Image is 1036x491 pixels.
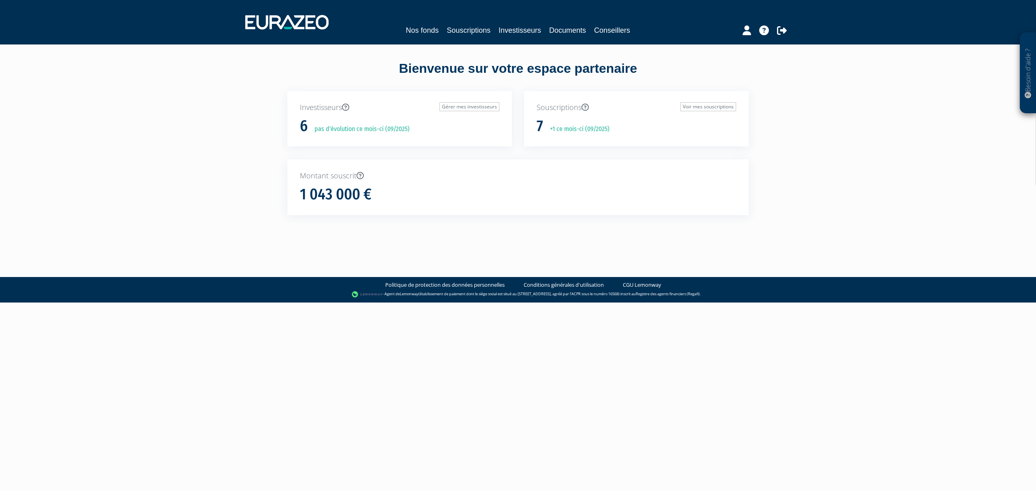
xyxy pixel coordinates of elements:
[300,102,499,113] p: Investisseurs
[524,281,604,289] a: Conditions générales d'utilisation
[300,118,308,135] h1: 6
[594,25,630,36] a: Conseillers
[544,125,609,134] p: +1 ce mois-ci (09/2025)
[439,102,499,111] a: Gérer mes investisseurs
[537,118,543,135] h1: 7
[245,15,329,30] img: 1732889491-logotype_eurazeo_blanc_rvb.png
[623,281,661,289] a: CGU Lemonway
[499,25,541,36] a: Investisseurs
[281,59,755,91] div: Bienvenue sur votre espace partenaire
[680,102,736,111] a: Voir mes souscriptions
[385,281,505,289] a: Politique de protection des données personnelles
[549,25,586,36] a: Documents
[537,102,736,113] p: Souscriptions
[400,291,418,296] a: Lemonway
[300,186,372,203] h1: 1 043 000 €
[447,25,490,36] a: Souscriptions
[1023,37,1033,110] p: Besoin d'aide ?
[636,291,700,296] a: Registre des agents financiers (Regafi)
[309,125,410,134] p: pas d'évolution ce mois-ci (09/2025)
[300,171,736,181] p: Montant souscrit
[406,25,439,36] a: Nos fonds
[352,290,383,298] img: logo-lemonway.png
[8,290,1028,298] div: - Agent de (établissement de paiement dont le siège social est situé au [STREET_ADDRESS], agréé p...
